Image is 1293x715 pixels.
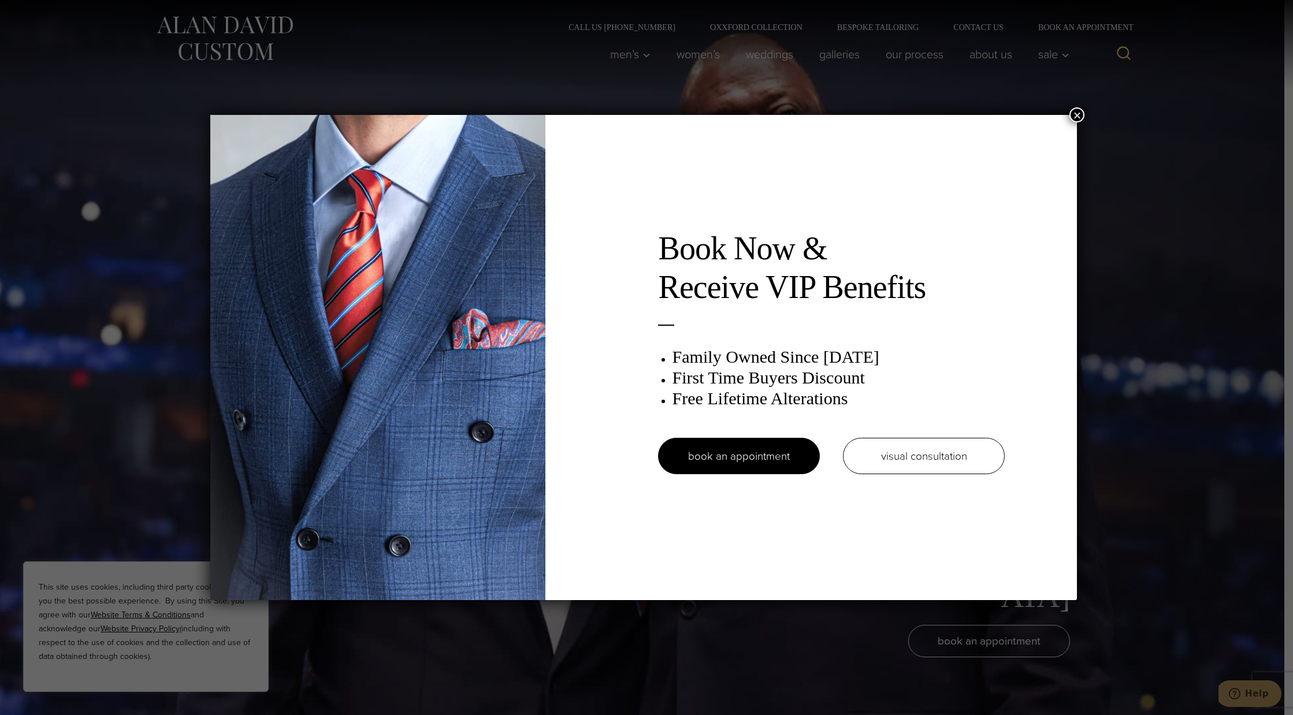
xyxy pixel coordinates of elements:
a: visual consultation [843,438,1005,474]
a: book an appointment [658,438,820,474]
button: Close [1069,107,1084,122]
h3: First Time Buyers Discount [672,367,1005,388]
h3: Family Owned Since [DATE] [672,347,1005,367]
span: Help [27,8,50,18]
h2: Book Now & Receive VIP Benefits [658,229,1005,307]
h3: Free Lifetime Alterations [672,388,1005,409]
